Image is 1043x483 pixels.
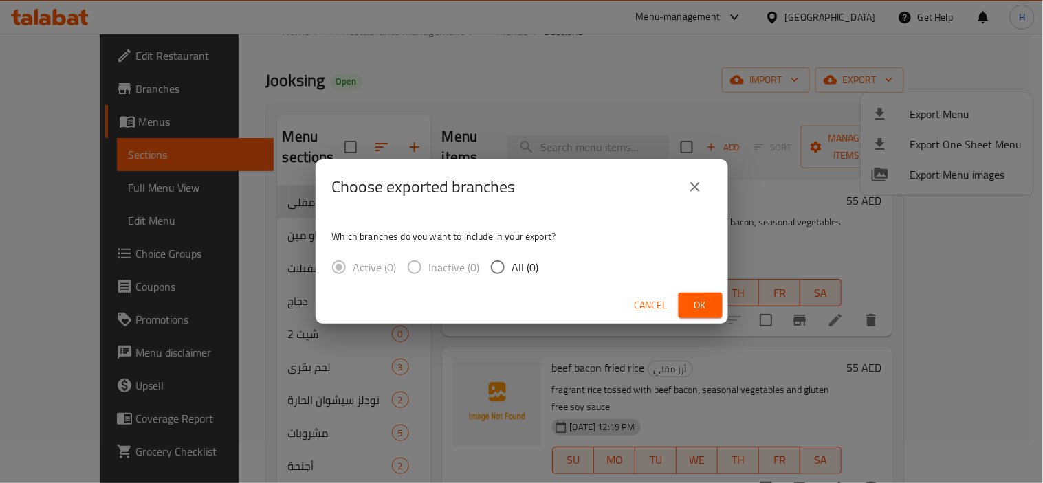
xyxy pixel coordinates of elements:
p: Which branches do you want to include in your export? [332,229,712,243]
button: Cancel [629,293,673,318]
span: Active (0) [353,259,397,276]
h2: Choose exported branches [332,176,516,198]
span: Ok [690,297,712,314]
span: Inactive (0) [429,259,480,276]
button: close [679,170,712,203]
span: All (0) [512,259,539,276]
span: Cancel [635,297,668,314]
button: Ok [679,293,723,318]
